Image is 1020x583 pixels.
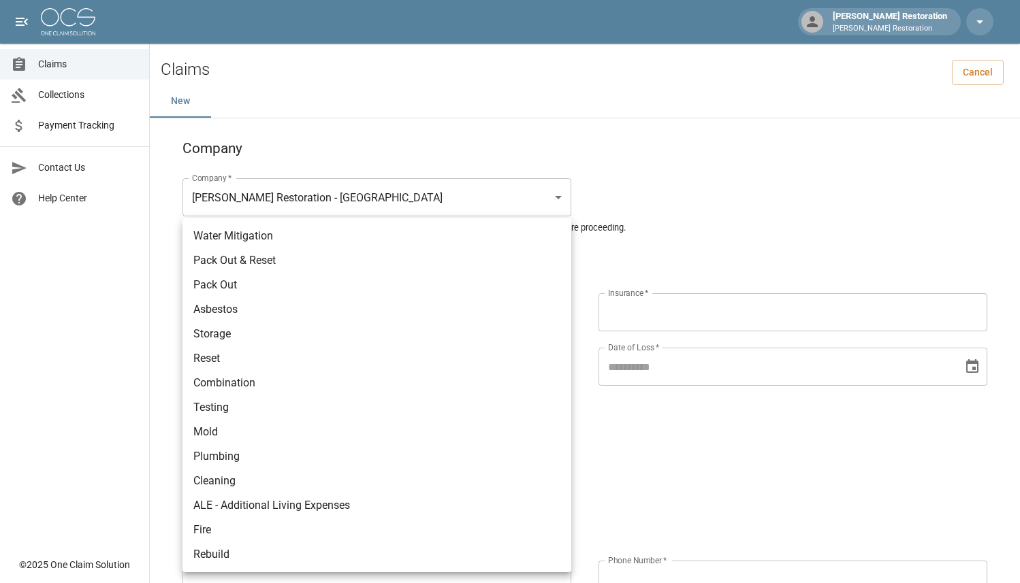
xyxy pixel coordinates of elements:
li: Asbestos [182,297,571,322]
li: Combination [182,371,571,395]
li: Rebuild [182,542,571,567]
li: Mold [182,420,571,444]
li: Pack Out [182,273,571,297]
li: Storage [182,322,571,346]
li: ALE - Additional Living Expenses [182,493,571,518]
li: Plumbing [182,444,571,469]
li: Reset [182,346,571,371]
li: Pack Out & Reset [182,248,571,273]
li: Water Mitigation [182,224,571,248]
li: Testing [182,395,571,420]
li: Cleaning [182,469,571,493]
li: Fire [182,518,571,542]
